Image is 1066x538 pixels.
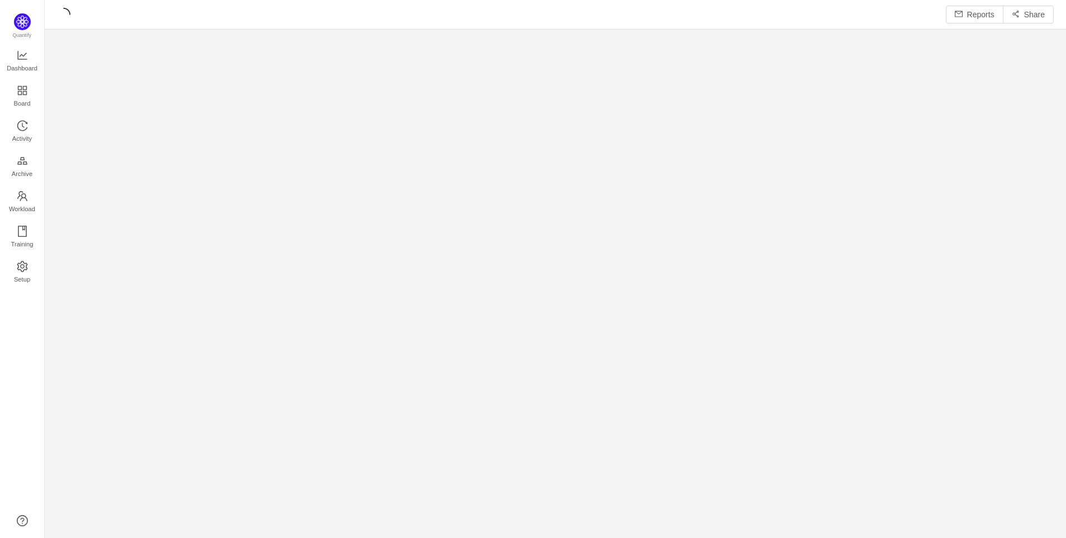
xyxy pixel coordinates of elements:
a: Training [17,226,28,249]
i: icon: loading [57,8,70,21]
i: icon: setting [17,261,28,272]
button: icon: mailReports [946,6,1003,23]
span: Dashboard [7,57,37,79]
i: icon: line-chart [17,50,28,61]
span: Activity [12,127,32,150]
a: Setup [17,261,28,284]
button: icon: share-altShare [1003,6,1054,23]
span: Board [14,92,31,115]
i: icon: gold [17,155,28,166]
span: Archive [12,163,32,185]
i: icon: team [17,191,28,202]
a: Dashboard [17,50,28,73]
img: Quantify [14,13,31,30]
span: Workload [9,198,35,220]
a: icon: question-circle [17,515,28,526]
span: Quantify [13,32,32,38]
i: icon: appstore [17,85,28,96]
i: icon: history [17,120,28,131]
a: Archive [17,156,28,178]
i: icon: book [17,226,28,237]
span: Setup [14,268,30,291]
a: Activity [17,121,28,143]
a: Board [17,85,28,108]
span: Training [11,233,33,255]
a: Workload [17,191,28,213]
